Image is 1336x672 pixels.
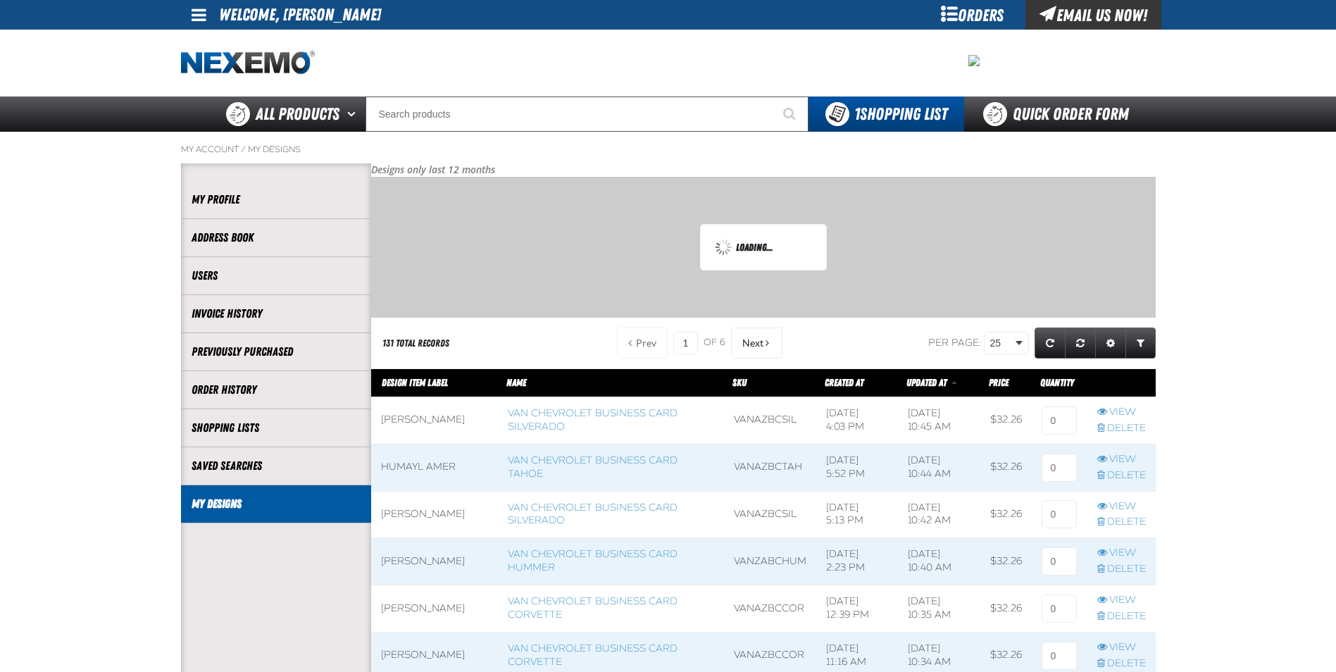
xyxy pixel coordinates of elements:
a: Delete row action [1097,516,1146,529]
td: [DATE] 10:40 AM [898,538,980,585]
td: $32.26 [980,491,1032,538]
td: $32.26 [980,444,1032,491]
span: of 6 [704,337,725,349]
td: [PERSON_NAME] [371,491,499,538]
td: [PERSON_NAME] [371,538,499,585]
td: VANAZBCSIL [724,397,816,444]
a: Address Book [192,230,361,246]
td: VANAZBCSIL [724,491,816,538]
input: 0 [1042,547,1077,575]
a: Van Chevrolet Business Card Silverado [508,502,678,527]
img: 8bea3d79dea9a6967ba044f15c6516f9.jpeg [968,55,980,66]
td: [DATE] 10:42 AM [898,491,980,538]
a: Updated At [906,377,949,388]
span: / [241,144,246,155]
a: Shopping Lists [192,420,361,436]
span: All Products [256,101,339,127]
div: 131 total records [382,337,449,350]
a: Invoice History [192,306,361,322]
a: Van Chevrolet Business Card Corvette [508,642,678,668]
td: VANZABCHUM [724,538,816,585]
td: VANAZBCTAH [724,444,816,491]
span: Per page: [928,337,982,349]
td: [DATE] 12:39 PM [816,585,898,633]
span: 25 [990,336,1013,351]
input: 0 [1042,595,1077,623]
button: Next Page [731,328,782,359]
strong: 1 [854,104,860,124]
div: Loading... [715,239,812,256]
a: Van Chevrolet Business Card Tahoe [508,454,678,480]
span: Price [989,377,1009,388]
a: Order History [192,382,361,398]
td: [DATE] 10:44 AM [898,444,980,491]
td: [DATE] 2:23 PM [816,538,898,585]
button: Start Searching [773,97,809,132]
a: View row action [1097,500,1146,514]
a: Delete row action [1097,469,1146,483]
td: [DATE] 5:13 PM [816,491,898,538]
a: SKU [732,377,747,388]
img: Nexemo logo [181,51,315,75]
a: View row action [1097,453,1146,466]
a: Delete row action [1097,563,1146,576]
input: Search [366,97,809,132]
a: Reset grid action [1065,328,1096,359]
td: [DATE] 10:35 AM [898,585,980,633]
a: View row action [1097,406,1146,419]
a: Previously Purchased [192,344,361,360]
a: Van Chevrolet Business Card Silverado [508,407,678,433]
a: Home [181,51,315,75]
a: Quick Order Form [964,97,1155,132]
a: My Designs [192,496,361,512]
a: Delete row action [1097,610,1146,623]
td: $32.26 [980,585,1032,633]
a: Saved Searches [192,458,361,474]
a: Expand or Collapse Grid Filters [1125,328,1156,359]
td: [PERSON_NAME] [371,585,499,633]
a: Design Item Label [382,377,448,388]
span: Quantity [1040,377,1074,388]
nav: Breadcrumbs [181,144,1156,155]
a: My Account [181,144,239,155]
span: Shopping List [854,104,947,124]
button: You have 1 Shopping List. Open to view details [809,97,964,132]
a: My Designs [248,144,301,155]
input: 0 [1042,454,1077,482]
td: [DATE] 4:03 PM [816,397,898,444]
td: $32.26 [980,538,1032,585]
input: 0 [1042,500,1077,528]
a: Expand or Collapse Grid Settings [1095,328,1126,359]
td: [PERSON_NAME] [371,397,499,444]
td: [DATE] 5:52 PM [816,444,898,491]
td: VANAZBCCOR [724,585,816,633]
th: Row actions [1087,369,1156,397]
a: Created At [825,377,863,388]
a: Refresh grid action [1035,328,1066,359]
a: Users [192,268,361,284]
a: Delete row action [1097,657,1146,671]
input: 0 [1042,642,1077,670]
p: Designs only last 12 months [371,163,1156,177]
span: Next Page [742,337,763,349]
a: View row action [1097,594,1146,607]
td: [DATE] 10:45 AM [898,397,980,444]
td: $32.26 [980,397,1032,444]
a: Name [506,377,526,388]
button: Open All Products pages [342,97,366,132]
input: Current page number [673,332,698,354]
a: My Profile [192,192,361,208]
span: Updated At [906,377,947,388]
a: View row action [1097,547,1146,560]
td: Humayl Amer [371,444,499,491]
a: View row action [1097,641,1146,654]
a: Delete row action [1097,422,1146,435]
input: 0 [1042,406,1077,435]
a: Van Chevrolet Business Card Hummer [508,548,678,573]
a: Van Chevrolet Business Card Corvette [508,595,678,621]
